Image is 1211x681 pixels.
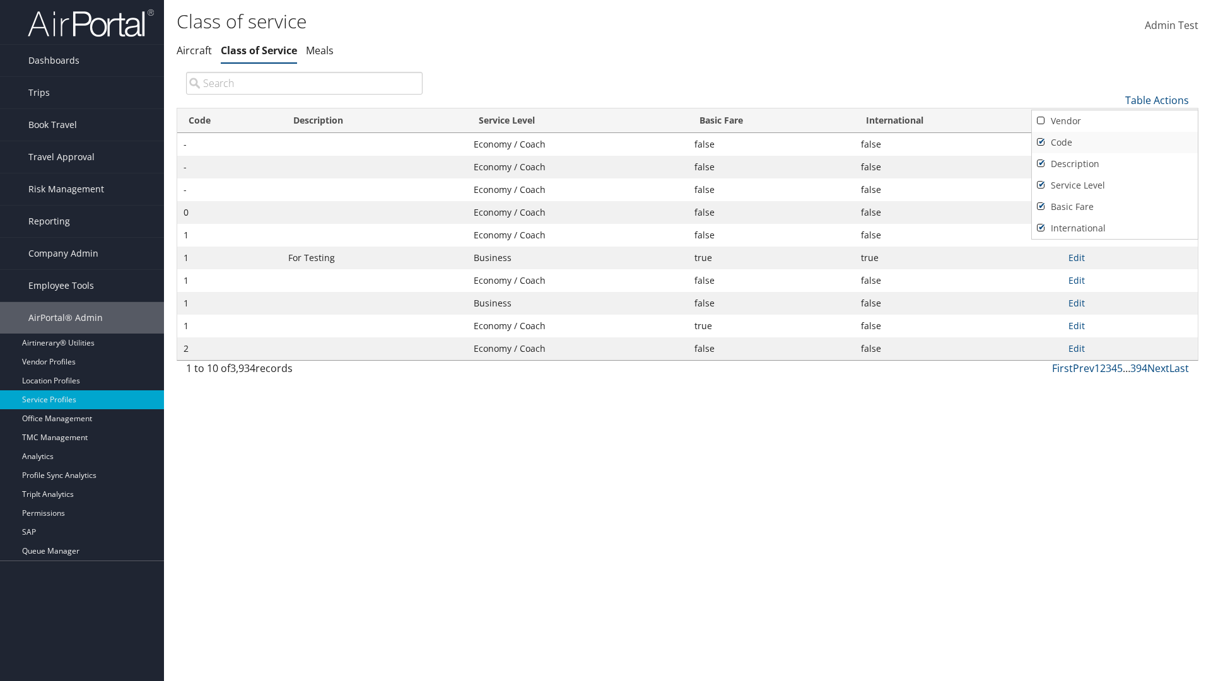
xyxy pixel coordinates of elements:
[28,270,94,301] span: Employee Tools
[28,302,103,334] span: AirPortal® Admin
[28,45,79,76] span: Dashboards
[28,206,70,237] span: Reporting
[1032,132,1198,153] a: Code
[1032,153,1198,175] a: Description
[28,109,77,141] span: Book Travel
[1032,110,1198,132] a: Vendor
[28,8,154,38] img: airportal-logo.png
[1032,218,1198,239] a: International
[1032,196,1198,218] a: Basic Fare
[1032,175,1198,196] a: Service Level
[28,238,98,269] span: Company Admin
[28,141,95,173] span: Travel Approval
[1032,109,1198,131] a: New Record
[28,77,50,108] span: Trips
[28,173,104,205] span: Risk Management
